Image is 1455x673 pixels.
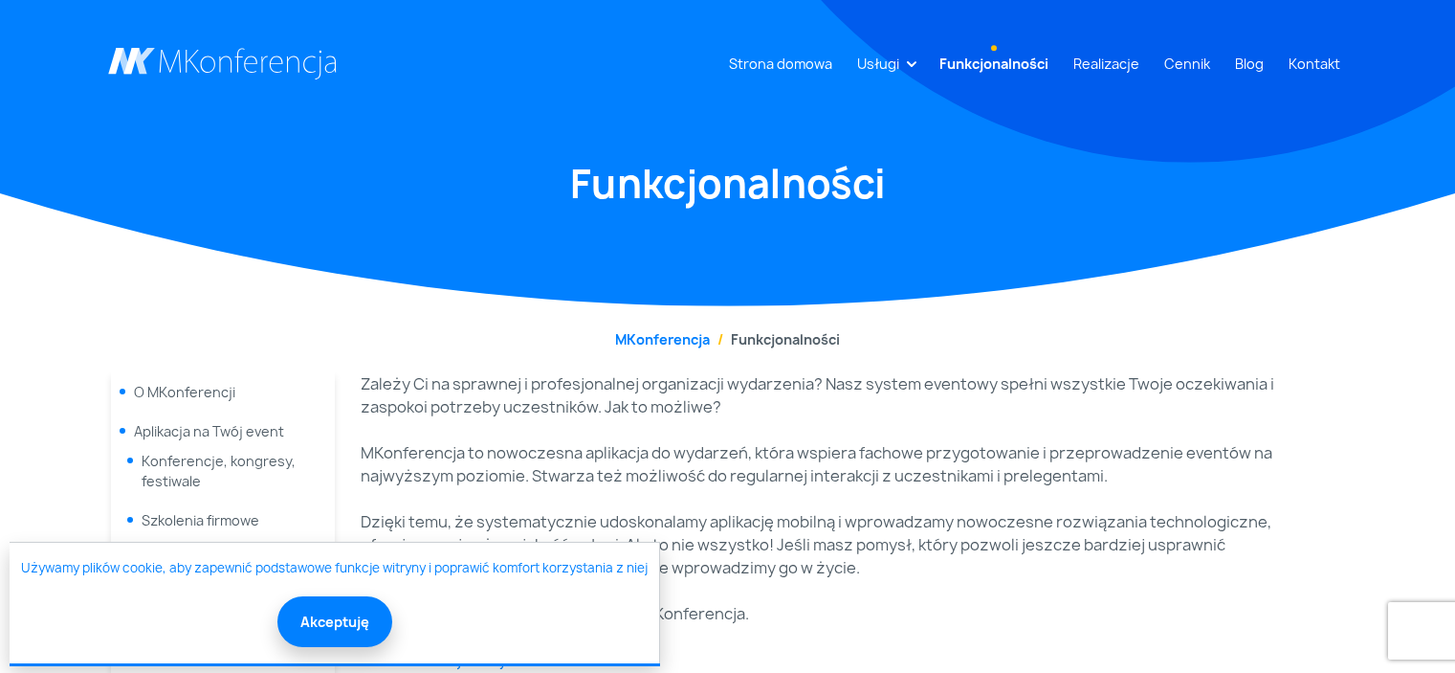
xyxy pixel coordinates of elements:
[361,372,1285,418] p: Zależy Ci na sprawnej i profesjonalnej organizacji wydarzenia? Nasz system eventowy spełni wszyst...
[361,510,1285,579] p: Dzięki temu, że systematycznie udoskonalamy aplikację mobilną i wprowadzamy nowoczesne rozwiązani...
[710,329,840,349] li: Funkcjonalności
[142,511,259,529] a: Szkolenia firmowe
[1227,46,1271,81] a: Blog
[21,559,648,578] a: Używamy plików cookie, aby zapewnić podstawowe funkcje witryny i poprawić komfort korzystania z niej
[1157,46,1218,81] a: Cennik
[361,602,1285,625] p: A oto lista aktualnych funkcji systemu MKonferencja.
[615,330,710,348] a: MKonferencja
[277,596,392,647] button: Akceptuję
[849,46,907,81] a: Usługi
[1066,46,1147,81] a: Realizacje
[361,441,1285,487] p: MKonferencja to nowoczesna aplikacja do wydarzeń, która wspiera fachowe przygotowanie i przeprowa...
[1281,46,1348,81] a: Kontakt
[108,158,1348,210] h1: Funkcjonalności
[721,46,840,81] a: Strona domowa
[142,452,296,490] a: Konferencje, kongresy, festiwale
[134,383,235,401] a: O MKonferencji
[932,46,1056,81] a: Funkcjonalności
[108,329,1348,349] nav: breadcrumb
[134,422,284,440] span: Aplikacja na Twój event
